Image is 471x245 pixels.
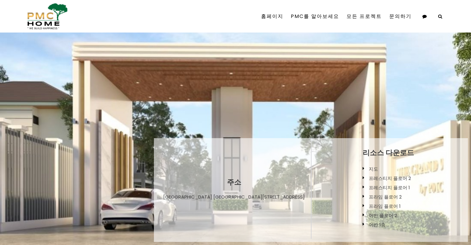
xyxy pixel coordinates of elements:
[386,2,415,30] a: 문의하기
[363,148,414,158] font: 리소스 다운로드
[257,2,287,30] a: 홈페이지
[369,194,402,200] a: 프라임 플로어 2
[291,13,339,20] font: PMC를 알아보세요
[369,221,386,228] a: 어반 1층
[227,177,241,187] font: 주소
[369,203,401,209] a: 프라임 플로어 1
[347,13,382,20] font: 모든 프로젝트
[287,2,343,30] a: PMC를 알아보세요
[261,13,283,20] font: 홈페이지
[25,3,68,29] img: pmc-로고
[369,166,378,172] a: 지도
[369,175,411,182] a: 프레스티지 플로어 2
[389,13,412,20] font: 문의하기
[163,194,305,200] font: [GEOGRAPHIC_DATA] [GEOGRAPHIC_DATA][STREET_ADDRESS]
[369,212,397,219] a: 어반 플로어 2
[369,184,410,191] a: 프레스티지 플로어 1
